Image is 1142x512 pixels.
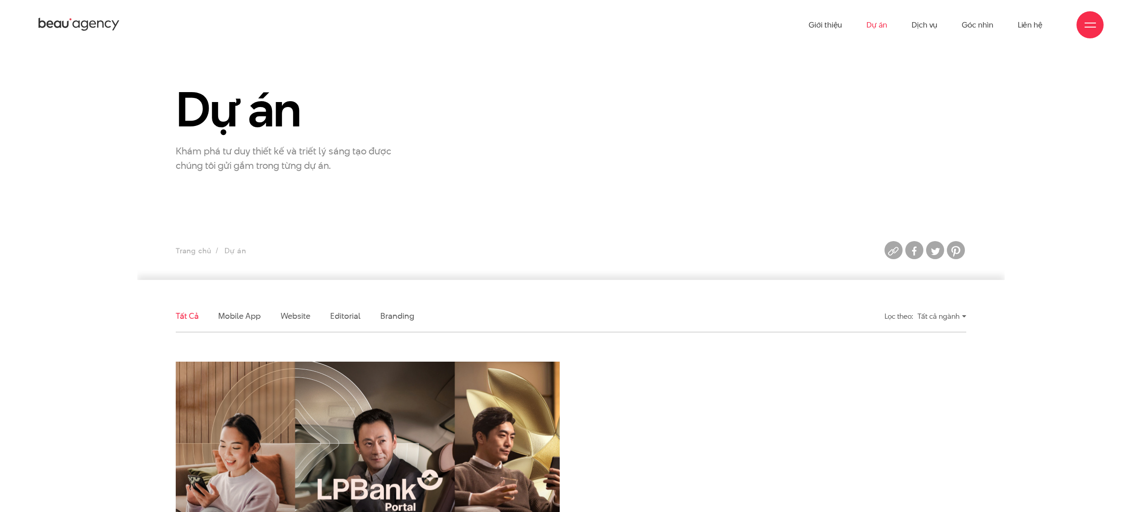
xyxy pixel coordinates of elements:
a: Mobile app [218,310,260,321]
div: Lọc theo: [885,308,913,324]
a: Tất cả [176,310,198,321]
p: Khám phá tư duy thiết kế và triết lý sáng tạo được chúng tôi gửi gắm trong từng dự án. [176,144,402,172]
a: Editorial [330,310,360,321]
a: Branding [380,310,414,321]
h1: Dự án [176,84,424,135]
a: Trang chủ [176,246,211,256]
div: Tất cả ngành [917,308,966,324]
a: Website [281,310,310,321]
